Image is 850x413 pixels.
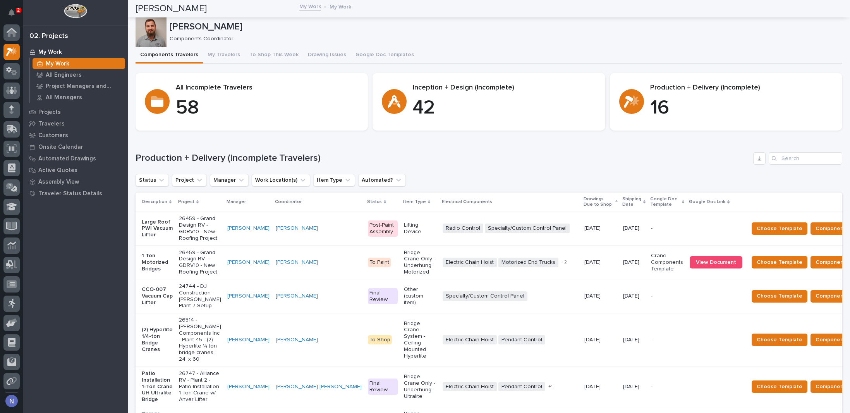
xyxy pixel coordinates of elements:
div: Final Review [368,379,398,395]
span: Choose Template [757,291,802,301]
p: My Work [330,2,351,10]
p: [DATE] [584,335,602,343]
a: [PERSON_NAME] [227,225,270,232]
p: My Work [38,49,62,56]
p: Lifting Device [404,222,436,235]
p: [DATE] [623,337,645,343]
button: Choose Template [752,380,807,393]
button: Automated? [358,174,406,186]
span: Choose Template [757,335,802,344]
button: Components Travelers [136,47,203,64]
span: Motorized End Trucks [498,258,558,267]
div: Notifications2 [10,9,20,22]
span: Specialty/Custom Control Panel [443,291,527,301]
p: All Managers [46,94,82,101]
a: Project Managers and Engineers [30,81,128,91]
a: Active Quotes [23,164,128,176]
p: 26747 - Alliance RV - Plant 2 - Patio Installation 1-Ton Crane w/ Anver Lifter [179,370,221,403]
p: Active Quotes [38,167,77,174]
span: Pendant Control [498,335,545,345]
p: CCO-007 Vacuum Cap Lifter [142,286,173,306]
a: Customers [23,129,128,141]
p: Description [142,198,167,206]
p: Status [367,198,382,206]
p: 2 [17,7,20,13]
p: [DATE] [584,258,602,266]
div: Post-Paint Assembly [368,220,398,237]
a: [PERSON_NAME] [227,337,270,343]
a: My Work [23,46,128,58]
a: [PERSON_NAME] [276,293,318,299]
p: Item Type [403,198,426,206]
p: Customers [38,132,68,139]
p: [DATE] [623,225,645,232]
div: To Shop [368,335,392,345]
p: Electrical Components [442,198,492,206]
a: [PERSON_NAME] [276,225,318,232]
a: All Engineers [30,69,128,80]
p: Traveler Status Details [38,190,102,197]
p: Project [178,198,194,206]
span: + 2 [562,260,567,265]
p: 16 [650,96,833,120]
button: Choose Template [752,222,807,235]
p: - [651,384,683,390]
button: Notifications [3,5,20,21]
span: Specialty/Custom Control Panel [485,224,570,233]
p: [DATE] [584,382,602,390]
a: My Work [30,58,128,69]
p: Bridge Crane Only - Underhung Motorized [404,250,436,275]
p: [DATE] [623,384,645,390]
span: Radio Control [443,224,483,233]
span: Pendant Control [498,382,545,392]
button: Google Doc Templates [351,47,419,64]
button: Status [136,174,169,186]
div: 02. Projects [29,32,68,41]
p: Drawings Due to Shop [584,195,613,209]
a: My Work [299,2,321,10]
p: Onsite Calendar [38,144,83,151]
p: My Work [46,60,69,67]
p: [DATE] [584,224,602,232]
button: My Travelers [203,47,245,64]
p: Shipping Date [622,195,641,209]
p: - [651,293,683,299]
p: 1 Ton Motorized Bridges [142,253,173,272]
p: Google Doc Template [650,195,680,209]
p: - [651,225,683,232]
button: Choose Template [752,256,807,268]
a: [PERSON_NAME] [227,293,270,299]
p: Travelers [38,120,65,127]
p: Crane Components Template [651,253,683,272]
button: Item Type [313,174,355,186]
p: Google Doc Link [689,198,725,206]
button: Manager [210,174,249,186]
p: Coordinator [275,198,302,206]
a: Traveler Status Details [23,188,128,199]
button: users-avatar [3,393,20,409]
span: Electric Chain Hoist [443,335,497,345]
button: Choose Template [752,290,807,303]
p: [DATE] [623,293,645,299]
p: Automated Drawings [38,155,96,162]
a: Projects [23,106,128,118]
span: View Document [696,260,736,265]
p: - [651,337,683,343]
p: Bridge Crane Only - Underhung Ultralite [404,373,436,399]
span: Choose Template [757,224,802,233]
span: Choose Template [757,258,802,267]
span: + 1 [548,384,553,389]
p: Manager [227,198,246,206]
p: Inception + Design (Incomplete) [413,84,596,92]
a: Assembly View [23,176,128,188]
p: [PERSON_NAME] [170,21,839,33]
button: Drawing Issues [303,47,351,64]
span: Electric Chain Hoist [443,382,497,392]
p: Other (custom item) [404,286,436,306]
p: All Engineers [46,72,82,79]
a: Travelers [23,118,128,129]
p: Components Coordinator [170,36,836,42]
p: Bridge Crane System - Ceiling Mounted Hyperlite [404,320,436,360]
a: [PERSON_NAME] [276,259,318,266]
p: 58 [176,96,359,120]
